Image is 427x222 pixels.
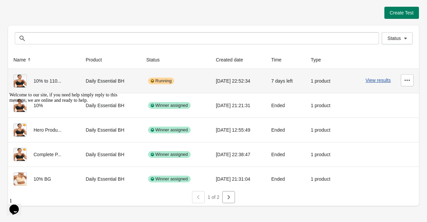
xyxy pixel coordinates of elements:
[86,74,136,88] div: Daily Essential BH
[207,194,219,200] span: 1 of 2
[269,54,291,66] button: Time
[387,36,401,41] span: Status
[390,10,414,15] span: Create Test
[384,7,419,19] button: Create Test
[311,74,337,88] div: 1 product
[271,99,300,112] div: Ended
[216,172,260,186] div: [DATE] 21:31:04
[271,123,300,137] div: Ended
[148,176,191,182] div: Winner assigned
[213,54,252,66] button: Created date
[148,102,191,109] div: Winner assigned
[216,99,260,112] div: [DATE] 21:21:31
[11,54,35,66] button: Name
[271,148,300,161] div: Ended
[216,74,260,88] div: [DATE] 22:52:34
[7,195,28,215] iframe: chat widget
[271,74,300,88] div: 7 days left
[13,74,75,88] div: 10% to 110...
[216,123,260,137] div: [DATE] 12:55:49
[311,172,337,186] div: 1 product
[3,3,124,13] div: Welcome to our site, if you need help simply reply to this message, we are online and ready to help.
[7,90,128,192] iframe: chat widget
[3,3,111,13] span: Welcome to our site, if you need help simply reply to this message, we are online and ready to help.
[216,148,260,161] div: [DATE] 22:38:47
[311,99,337,112] div: 1 product
[148,78,174,84] div: Running
[271,172,300,186] div: Ended
[366,78,391,83] button: View results
[311,123,337,137] div: 1 product
[311,148,337,161] div: 1 product
[144,54,169,66] button: Status
[83,54,111,66] button: Product
[382,32,413,44] button: Status
[148,127,191,133] div: Winner assigned
[308,54,330,66] button: Type
[148,151,191,158] div: Winner assigned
